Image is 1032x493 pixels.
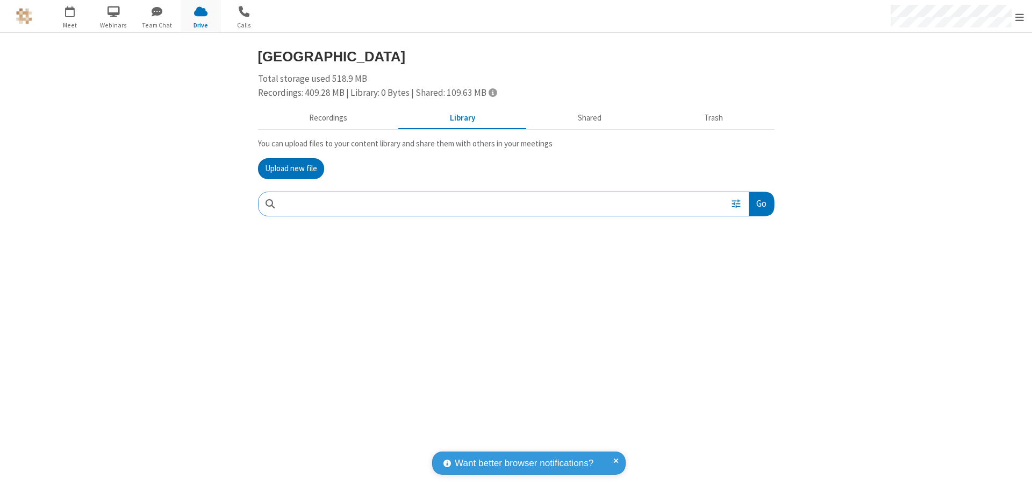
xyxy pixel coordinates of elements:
[258,158,324,180] button: Upload new file
[94,20,134,30] span: Webinars
[137,20,177,30] span: Team Chat
[455,456,593,470] span: Want better browser notifications?
[181,20,221,30] span: Drive
[258,49,775,64] h3: [GEOGRAPHIC_DATA]
[749,192,773,216] button: Go
[399,108,527,129] button: Content library
[258,138,775,150] p: You can upload files to your content library and share them with others in your meetings
[489,88,497,97] span: Totals displayed include files that have been moved to the trash.
[50,20,90,30] span: Meet
[527,108,653,129] button: Shared during meetings
[258,72,775,100] div: Total storage used 518.9 MB
[258,108,399,129] button: Recorded meetings
[16,8,32,24] img: QA Selenium DO NOT DELETE OR CHANGE
[224,20,264,30] span: Calls
[258,86,775,100] div: Recordings: 409.28 MB | Library: 0 Bytes | Shared: 109.63 MB
[653,108,775,129] button: Trash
